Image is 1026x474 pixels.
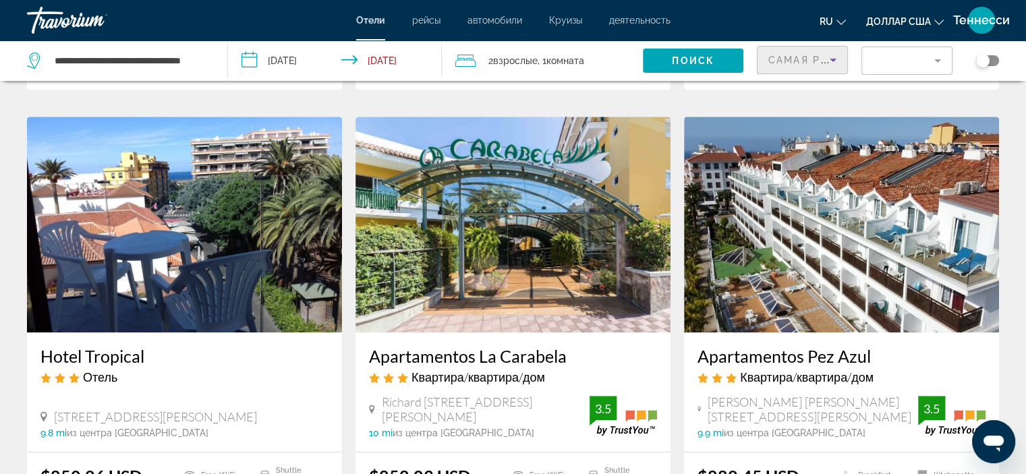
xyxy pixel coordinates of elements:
a: Apartamentos La Carabela [369,346,657,366]
img: Hotel image [684,117,999,332]
span: Отель [83,369,117,384]
img: trustyou-badge.svg [590,396,657,436]
span: из центра [GEOGRAPHIC_DATA] [393,427,534,438]
span: Комната [546,55,583,66]
a: Hotel Tropical [40,346,329,366]
a: Травориум [27,3,162,38]
button: Check-in date: Mar 20, 2026 Check-out date: Apr 4, 2026 [228,40,443,81]
span: 9.8 mi [40,427,67,438]
button: Travelers: 2 adults, 0 children [442,40,643,81]
mat-select: Sort by [768,52,836,68]
a: рейсы [412,15,440,26]
span: Поиск [672,55,714,66]
span: 2 [488,51,537,70]
a: деятельность [609,15,671,26]
a: Круизы [549,15,582,26]
span: [STREET_ADDRESS][PERSON_NAME] [54,409,257,424]
a: Отели [356,15,385,26]
div: 3.5 [590,401,617,417]
img: Hotel image [355,117,671,332]
div: 3.5 [918,401,945,417]
span: из центра [GEOGRAPHIC_DATA] [67,427,208,438]
button: Изменить валюту [866,11,944,31]
button: Меню пользователя [964,6,999,34]
iframe: Кнопка запуска окна обмена сообщениями [972,420,1015,463]
a: автомобили [467,15,522,26]
span: 9.9 mi [697,427,724,438]
span: Взрослые [492,55,537,66]
button: Toggle map [966,55,999,67]
img: Hotel image [27,117,342,332]
span: из центра [GEOGRAPHIC_DATA] [724,427,865,438]
img: trustyou-badge.svg [918,396,986,436]
span: , 1 [537,51,583,70]
button: Поиск [643,49,743,73]
span: Квартира/квартира/дом [740,369,874,384]
span: Самая реальная цена [768,55,908,65]
span: 10 mi [369,427,393,438]
div: 3 star Apartment [369,369,657,384]
a: Apartamentos Pez Azul [697,346,986,366]
div: 3 star Hotel [40,369,329,384]
div: 3 star Apartment [697,369,986,384]
button: Изменить язык [820,11,846,31]
font: Теннесси [953,13,1010,27]
font: ru [820,16,833,27]
span: Квартира/квартира/дом [411,369,545,384]
span: [PERSON_NAME] [PERSON_NAME][STREET_ADDRESS][PERSON_NAME] [708,394,918,424]
font: доллар США [866,16,931,27]
span: Richard [STREET_ADDRESS][PERSON_NAME] [382,394,590,424]
button: Filter [861,46,952,76]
